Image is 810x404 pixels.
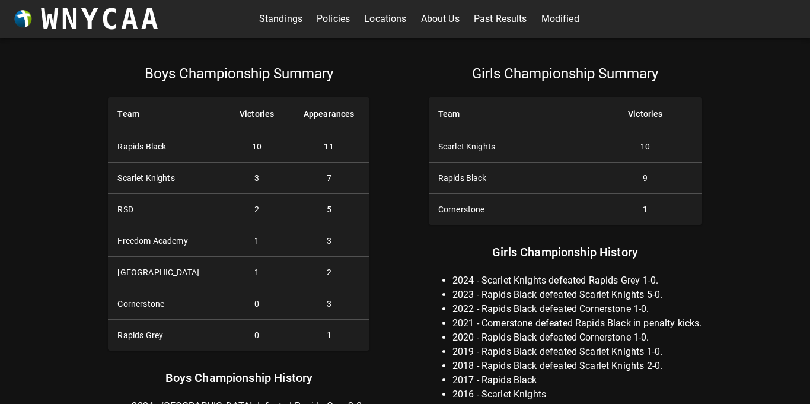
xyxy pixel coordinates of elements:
[225,194,288,225] td: 2
[474,9,527,28] a: Past Results
[317,9,350,28] a: Policies
[108,368,369,387] p: Boys Championship History
[429,194,589,225] th: Cornerstone
[225,288,288,320] td: 0
[452,387,702,402] li: 2016 - Scarlet Knights
[589,194,701,225] td: 1
[429,163,589,194] th: Rapids Black
[41,2,161,36] h3: WNYCAA
[364,9,406,28] a: Locations
[108,97,225,131] th: Team
[14,10,32,28] img: wnycaaBall.png
[429,131,589,163] th: Scarlet Knights
[108,320,225,351] th: Rapids Grey
[589,131,701,163] td: 10
[225,320,288,351] td: 0
[288,288,369,320] td: 3
[452,316,702,330] li: 2021 - Cornerstone defeated Rapids Black in penalty kicks.
[288,163,369,194] td: 7
[225,257,288,288] td: 1
[452,373,702,387] li: 2017 - Rapids Black
[108,131,225,163] th: Rapids Black
[288,320,369,351] td: 1
[452,288,702,302] li: 2023 - Rapids Black defeated Scarlet Knights 5-0.
[288,131,369,163] td: 11
[108,225,225,257] th: Freedom Academy
[429,97,589,131] th: Team
[429,243,702,262] p: Girls Championship History
[589,163,701,194] td: 9
[259,9,302,28] a: Standings
[108,194,225,225] th: RSD
[108,163,225,194] th: Scarlet Knights
[429,64,702,83] p: Girls Championship Summary
[288,225,369,257] td: 3
[225,163,288,194] td: 3
[541,9,579,28] a: Modified
[288,194,369,225] td: 5
[452,273,702,288] li: 2024 - Scarlet Knights defeated Rapids Grey 1-0.
[108,257,225,288] th: [GEOGRAPHIC_DATA]
[288,97,369,131] th: Appearances
[421,9,460,28] a: About Us
[589,97,701,131] th: Victories
[452,345,702,359] li: 2019 - Rapids Black defeated Scarlet Knights 1-0.
[225,97,288,131] th: Victories
[452,330,702,345] li: 2020 - Rapids Black defeated Cornerstone 1-0.
[225,131,288,163] td: 10
[452,302,702,316] li: 2022 - Rapids Black defeated Cornerstone 1-0.
[108,64,369,83] p: Boys Championship Summary
[452,359,702,373] li: 2018 - Rapids Black defeated Scarlet Knights 2-0.
[108,288,225,320] th: Cornerstone
[288,257,369,288] td: 2
[225,225,288,257] td: 1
